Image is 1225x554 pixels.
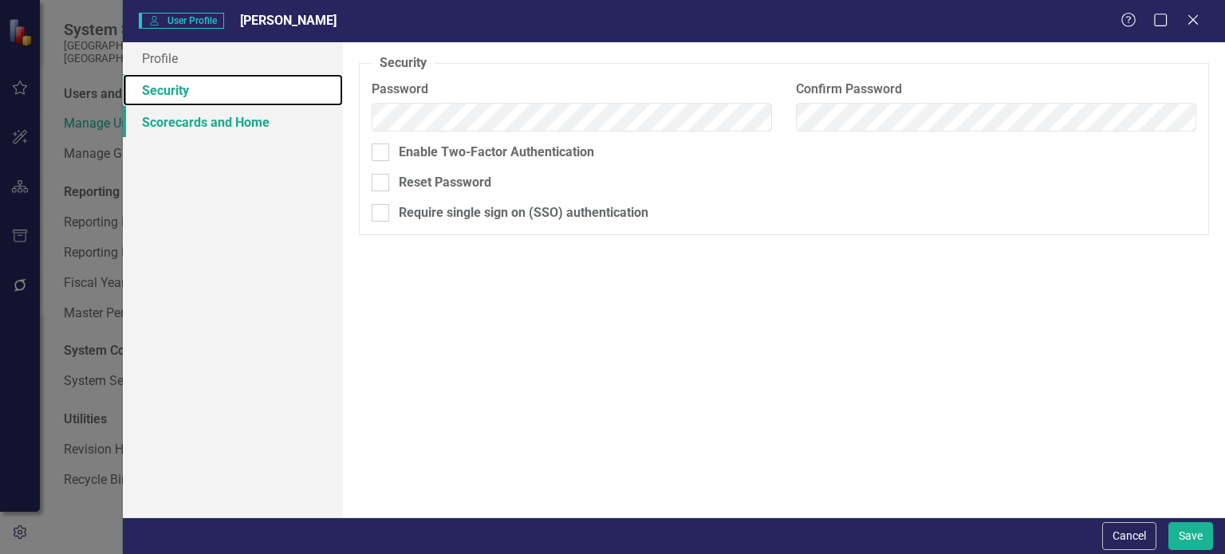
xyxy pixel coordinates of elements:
a: Profile [123,42,343,74]
label: Password [372,81,772,99]
div: Require single sign on (SSO) authentication [399,204,648,222]
span: [PERSON_NAME] [240,13,337,28]
span: User Profile [139,13,224,29]
button: Save [1168,522,1213,550]
label: Confirm Password [796,81,1196,99]
button: Cancel [1102,522,1156,550]
div: Reset Password [399,174,491,192]
a: Scorecards and Home [123,106,343,138]
div: Enable Two-Factor Authentication [399,143,594,162]
legend: Security [372,54,435,73]
a: Security [123,74,343,106]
